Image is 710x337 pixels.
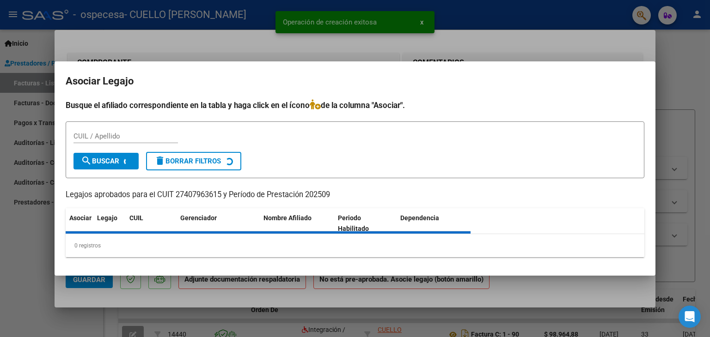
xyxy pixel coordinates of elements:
[126,208,177,239] datatable-header-cell: CUIL
[146,152,241,170] button: Borrar Filtros
[263,214,312,222] span: Nombre Afiliado
[338,214,369,232] span: Periodo Habilitado
[679,306,701,328] div: Open Intercom Messenger
[73,153,139,169] button: Buscar
[81,155,92,166] mat-icon: search
[154,155,165,166] mat-icon: delete
[129,214,143,222] span: CUIL
[66,208,93,239] datatable-header-cell: Asociar
[177,208,260,239] datatable-header-cell: Gerenciador
[400,214,439,222] span: Dependencia
[334,208,397,239] datatable-header-cell: Periodo Habilitado
[154,157,221,165] span: Borrar Filtros
[93,208,126,239] datatable-header-cell: Legajo
[69,214,92,222] span: Asociar
[66,99,644,111] h4: Busque el afiliado correspondiente en la tabla y haga click en el ícono de la columna "Asociar".
[260,208,334,239] datatable-header-cell: Nombre Afiliado
[397,208,471,239] datatable-header-cell: Dependencia
[97,214,117,222] span: Legajo
[66,234,644,257] div: 0 registros
[81,157,119,165] span: Buscar
[66,72,644,90] h2: Asociar Legajo
[180,214,217,222] span: Gerenciador
[66,189,644,201] p: Legajos aprobados para el CUIT 27407963615 y Período de Prestación 202509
